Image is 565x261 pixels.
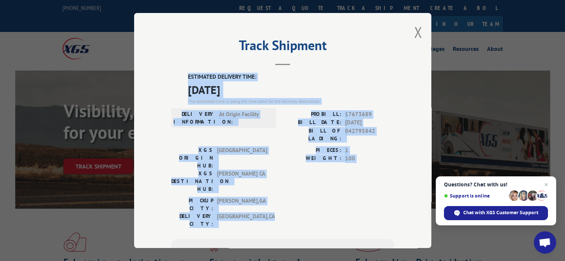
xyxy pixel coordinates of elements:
[283,118,341,127] label: BILL DATE:
[345,110,394,119] span: 17673689
[444,193,506,199] span: Support is online
[171,146,213,170] label: XGS ORIGIN HUB:
[171,40,394,54] h2: Track Shipment
[217,197,267,212] span: [PERSON_NAME] , GA
[188,98,394,105] div: The estimated time is using the time zone for the delivery destination.
[283,154,341,163] label: WEIGHT:
[463,209,538,216] span: Chat with XGS Customer Support
[188,81,394,98] span: [DATE]
[345,154,394,163] span: 100
[217,170,267,193] span: [PERSON_NAME] CA
[345,127,394,143] span: 042795842
[542,180,551,189] span: Close chat
[414,22,422,42] button: Close modal
[444,206,548,220] div: Chat with XGS Customer Support
[217,212,267,228] span: [GEOGRAPHIC_DATA] , CA
[217,146,267,170] span: [GEOGRAPHIC_DATA]
[171,170,213,193] label: XGS DESTINATION HUB:
[171,197,213,212] label: PICKUP CITY:
[345,146,394,155] span: 1
[171,212,213,228] label: DELIVERY CITY:
[173,110,215,126] label: DELIVERY INFORMATION:
[219,110,269,126] span: At Origin Facility
[283,146,341,155] label: PIECES:
[283,110,341,119] label: PROBILL:
[188,73,394,81] label: ESTIMATED DELIVERY TIME:
[283,127,341,143] label: BILL OF LADING:
[534,231,556,254] div: Open chat
[345,118,394,127] span: [DATE]
[444,182,548,187] span: Questions? Chat with us!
